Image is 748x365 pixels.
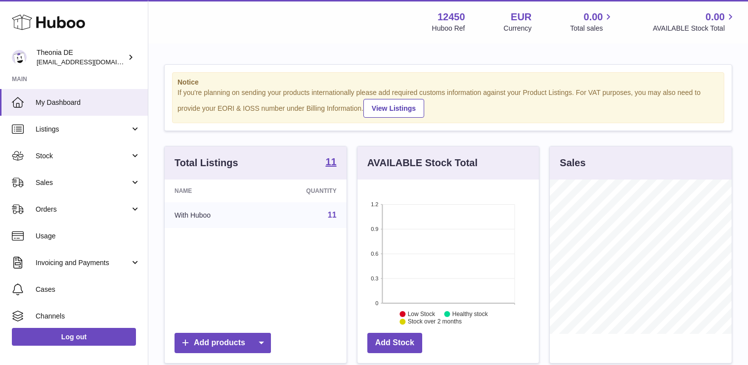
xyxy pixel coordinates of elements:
span: 0.00 [584,10,603,24]
span: [EMAIL_ADDRESS][DOMAIN_NAME] [37,58,145,66]
span: Sales [36,178,130,187]
text: 0.9 [371,226,378,232]
text: Low Stock [408,311,436,318]
strong: Notice [177,78,719,87]
h3: Sales [560,156,585,170]
span: Channels [36,312,140,321]
span: 0.00 [705,10,725,24]
span: Usage [36,231,140,241]
th: Name [165,180,261,202]
span: Total sales [570,24,614,33]
text: 1.2 [371,201,378,207]
span: Stock [36,151,130,161]
div: Theonia DE [37,48,126,67]
span: AVAILABLE Stock Total [653,24,736,33]
div: Currency [504,24,532,33]
span: Cases [36,285,140,294]
strong: 11 [325,157,336,167]
a: Add Stock [367,333,422,353]
text: 0.6 [371,251,378,257]
text: 0 [375,300,378,306]
div: Huboo Ref [432,24,465,33]
div: If you're planning on sending your products internationally please add required customs informati... [177,88,719,118]
a: Add products [175,333,271,353]
text: 0.3 [371,275,378,281]
strong: EUR [511,10,531,24]
a: View Listings [363,99,424,118]
a: Log out [12,328,136,346]
a: 0.00 AVAILABLE Stock Total [653,10,736,33]
text: Healthy stock [452,311,488,318]
img: info-de@theonia.com [12,50,27,65]
span: Orders [36,205,130,214]
th: Quantity [261,180,347,202]
td: With Huboo [165,202,261,228]
text: Stock over 2 months [408,319,462,325]
h3: Total Listings [175,156,238,170]
span: Listings [36,125,130,134]
span: Invoicing and Payments [36,258,130,268]
strong: 12450 [438,10,465,24]
a: 11 [328,211,337,219]
a: 0.00 Total sales [570,10,614,33]
a: 11 [325,157,336,169]
span: My Dashboard [36,98,140,107]
h3: AVAILABLE Stock Total [367,156,478,170]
